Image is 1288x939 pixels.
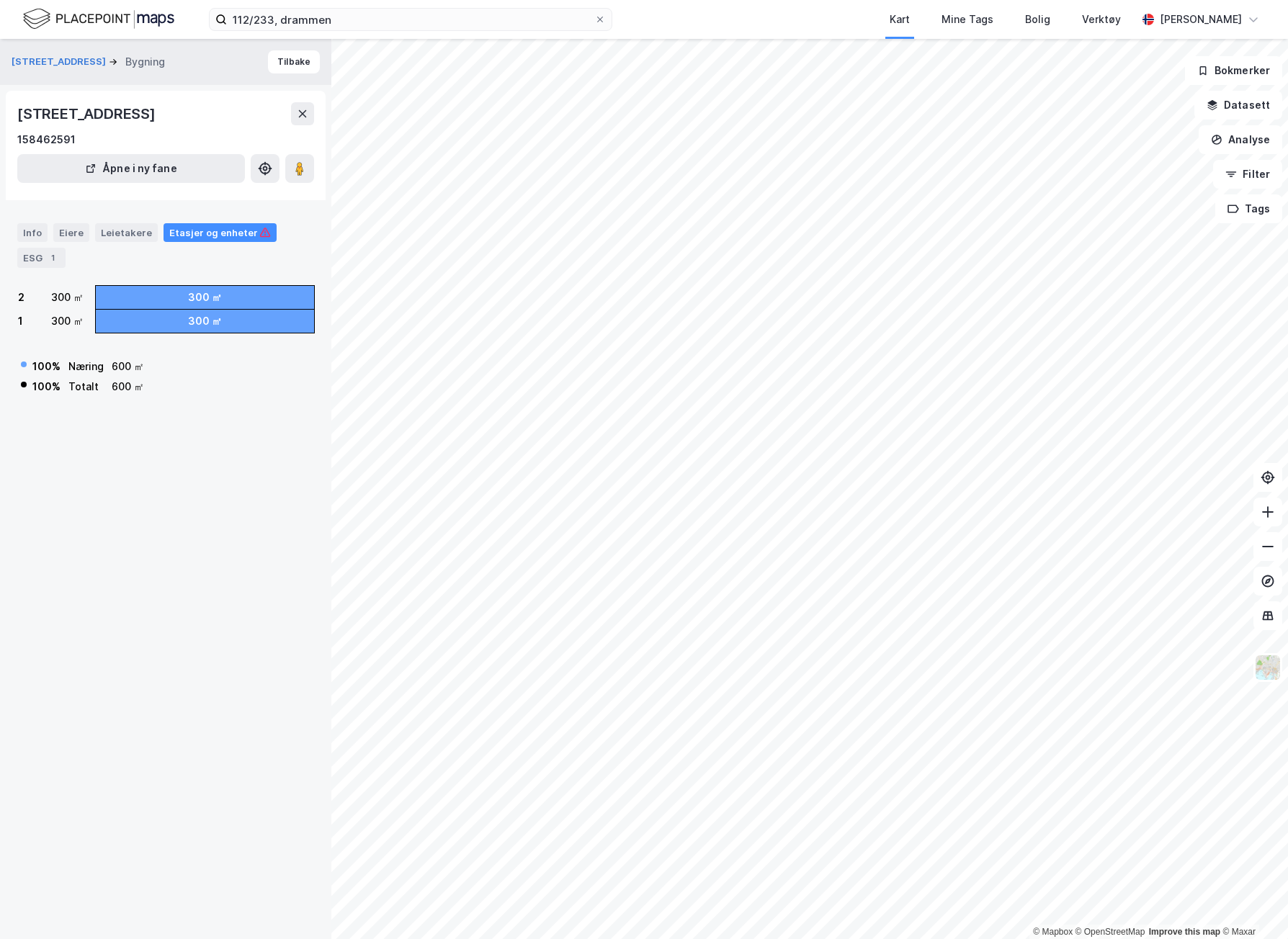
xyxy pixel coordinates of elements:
div: [PERSON_NAME] [1160,11,1242,28]
div: Etasjer og enheter [169,226,271,239]
div: Kart [890,11,910,28]
div: Leietakere [95,223,158,242]
div: Bolig [1025,11,1050,28]
div: Verktøy [1082,11,1121,28]
button: Bokmerker [1185,56,1282,85]
div: Kontrollprogram for chat [1216,870,1288,939]
div: 2 [18,289,24,306]
button: Åpne i ny fane [17,154,245,183]
div: 158462591 [17,131,76,148]
div: 1 [45,251,60,265]
div: 300 ㎡ [188,313,222,330]
div: 300 ㎡ [188,289,222,306]
div: [STREET_ADDRESS] [17,102,158,125]
input: Søk på adresse, matrikkel, gårdeiere, leietakere eller personer [227,9,594,30]
img: Z [1254,654,1282,681]
a: Mapbox [1033,927,1073,937]
div: 300 ㎡ [51,313,84,330]
div: Næring [68,358,104,375]
div: Eiere [53,223,89,242]
div: 100 % [32,358,61,375]
div: 300 ㎡ [51,289,84,306]
div: Totalt [68,378,104,395]
div: 600 ㎡ [112,378,144,395]
img: logo.f888ab2527a4732fd821a326f86c7f29.svg [23,6,174,32]
button: Tags [1215,194,1282,223]
button: Datasett [1194,91,1282,120]
button: Analyse [1199,125,1282,154]
button: Tilbake [268,50,320,73]
div: 600 ㎡ [112,358,144,375]
div: Bygning [125,53,165,71]
div: ESG [17,248,66,268]
a: Improve this map [1149,927,1220,937]
iframe: Chat Widget [1216,870,1288,939]
div: 1 [18,313,23,330]
div: Mine Tags [942,11,993,28]
button: [STREET_ADDRESS] [12,55,109,69]
div: 100 % [32,378,61,395]
a: OpenStreetMap [1075,927,1145,937]
div: Info [17,223,48,242]
button: Filter [1213,160,1282,189]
